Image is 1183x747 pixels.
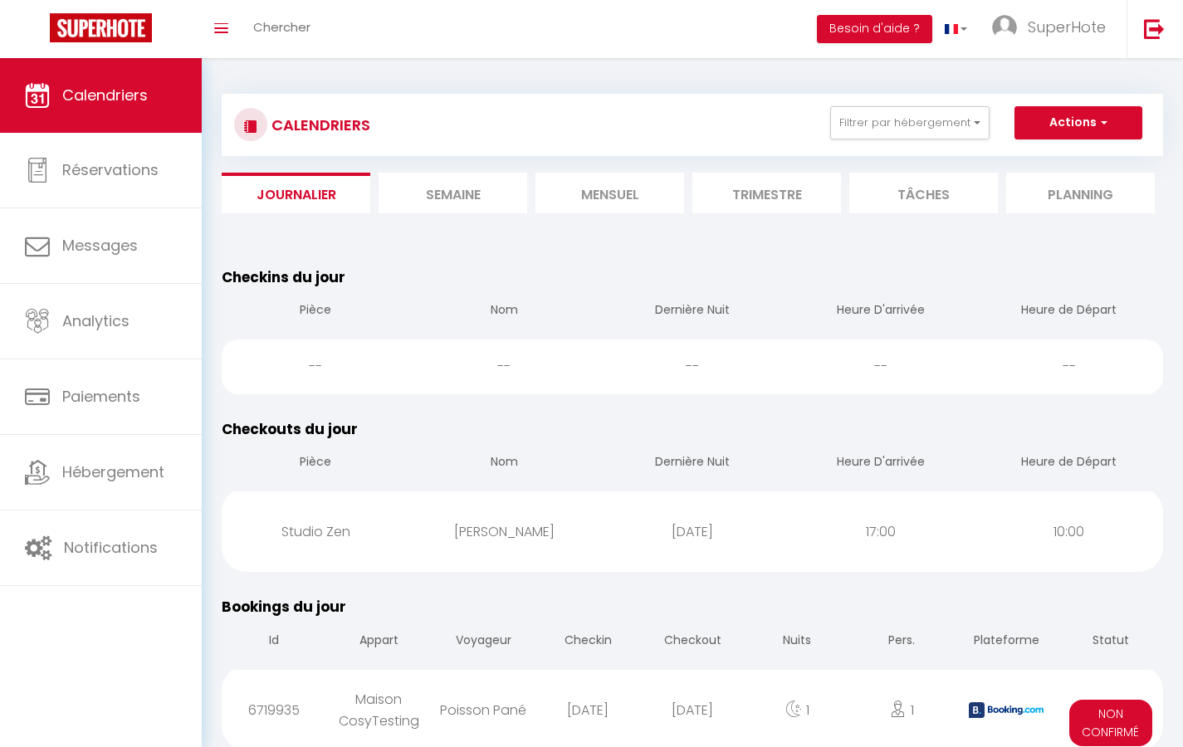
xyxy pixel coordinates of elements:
[1014,106,1142,139] button: Actions
[1028,17,1106,37] span: SuperHote
[817,15,932,43] button: Besoin d'aide ?
[849,618,954,666] th: Pers.
[599,288,787,335] th: Dernière Nuit
[535,618,640,666] th: Checkin
[62,235,138,256] span: Messages
[599,339,787,393] div: --
[849,173,998,213] li: Tâches
[253,18,310,36] span: Chercher
[535,683,640,737] div: [DATE]
[640,683,745,737] div: [DATE]
[975,288,1163,335] th: Heure de Départ
[975,440,1163,487] th: Heure de Départ
[267,106,370,144] h3: CALENDRIERS
[786,440,975,487] th: Heure D'arrivée
[1144,18,1165,39] img: logout
[62,386,140,407] span: Paiements
[222,288,410,335] th: Pièce
[599,440,787,487] th: Dernière Nuit
[745,683,849,737] div: 1
[431,618,535,666] th: Voyageur
[954,618,1058,666] th: Plateforme
[431,683,535,737] div: Poisson Pané
[1058,618,1163,666] th: Statut
[1069,700,1153,746] span: Non Confirmé
[222,618,326,666] th: Id
[992,15,1017,40] img: ...
[62,159,159,180] span: Réservations
[830,106,990,139] button: Filtrer par hébergement
[849,683,954,737] div: 1
[975,505,1163,559] div: 10:00
[222,267,345,287] span: Checkins du jour
[535,173,684,213] li: Mensuel
[222,597,346,617] span: Bookings du jour
[64,537,158,558] span: Notifications
[222,419,358,439] span: Checkouts du jour
[786,505,975,559] div: 17:00
[692,173,841,213] li: Trimestre
[786,288,975,335] th: Heure D'arrivée
[379,173,527,213] li: Semaine
[410,505,599,559] div: [PERSON_NAME]
[1006,173,1155,213] li: Planning
[410,339,599,393] div: --
[222,173,370,213] li: Journalier
[222,440,410,487] th: Pièce
[640,618,745,666] th: Checkout
[62,310,130,331] span: Analytics
[326,618,431,666] th: Appart
[222,505,410,559] div: Studio Zen
[62,461,164,482] span: Hébergement
[745,618,849,666] th: Nuits
[62,85,148,105] span: Calendriers
[222,683,326,737] div: 6719935
[969,702,1044,718] img: booking2.png
[599,505,787,559] div: [DATE]
[410,440,599,487] th: Nom
[50,13,152,42] img: Super Booking
[410,288,599,335] th: Nom
[13,7,63,56] button: Ouvrir le widget de chat LiveChat
[222,339,410,393] div: --
[975,339,1163,393] div: --
[786,339,975,393] div: --
[326,672,431,747] div: Maison CosyTesting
